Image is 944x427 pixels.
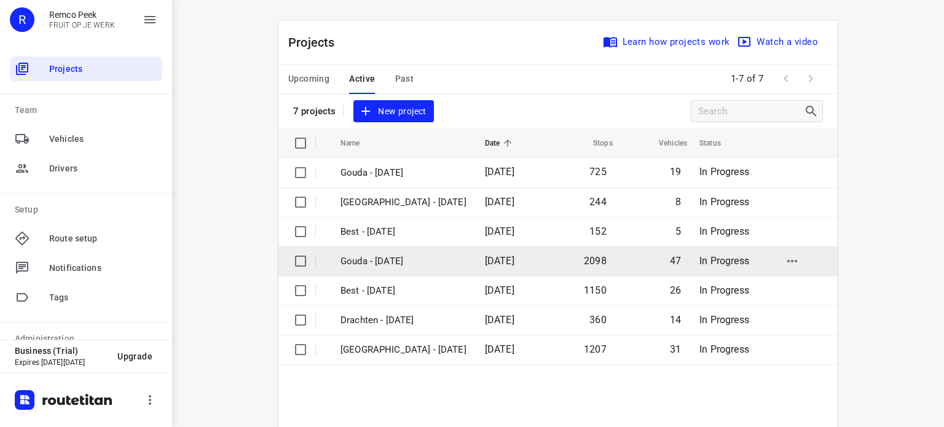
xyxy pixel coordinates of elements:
span: Vehicles [643,136,687,151]
span: In Progress [699,166,749,178]
p: Best - [DATE] [340,225,466,239]
span: 19 [670,166,681,178]
p: Expires [DATE][DATE] [15,358,108,367]
p: 7 projects [293,106,336,117]
div: Projects [10,57,162,81]
p: Business (Trial) [15,346,108,356]
span: Past [395,71,414,87]
span: 8 [675,196,681,208]
p: Gouda - [DATE] [340,166,466,180]
input: Search projects [698,102,804,121]
div: Route setup [10,226,162,251]
div: Search [804,104,822,119]
div: Vehicles [10,127,162,151]
span: New project [361,104,426,119]
span: Previous Page [774,66,798,91]
span: Route setup [49,232,157,245]
span: In Progress [699,225,749,237]
span: [DATE] [485,166,514,178]
span: In Progress [699,343,749,355]
span: [DATE] [485,314,514,326]
span: 1-7 of 7 [726,66,769,92]
button: New project [353,100,433,123]
span: [DATE] [485,255,514,267]
span: [DATE] [485,196,514,208]
p: Projects [288,33,345,52]
span: In Progress [699,196,749,208]
p: Administration [15,332,162,345]
span: 244 [589,196,607,208]
span: 26 [670,284,681,296]
button: Upgrade [108,345,162,367]
span: Upcoming [288,71,329,87]
span: 152 [589,225,607,237]
span: 1150 [584,284,607,296]
span: Tags [49,291,157,304]
span: Status [699,136,737,151]
span: Notifications [49,262,157,275]
span: 725 [589,166,607,178]
span: In Progress [699,255,749,267]
span: 31 [670,343,681,355]
span: 1207 [584,343,607,355]
span: 47 [670,255,681,267]
span: Drivers [49,162,157,175]
span: Name [340,136,376,151]
p: Best - Wednesday [340,284,466,298]
p: Drachten - Wednesday [340,313,466,327]
span: [DATE] [485,284,514,296]
span: [DATE] [485,343,514,355]
p: [GEOGRAPHIC_DATA] - [DATE] [340,195,466,210]
p: Gouda - [DATE] [340,254,466,268]
span: Upgrade [117,351,152,361]
span: In Progress [699,314,749,326]
span: 2098 [584,255,607,267]
span: Date [485,136,516,151]
div: R [10,7,34,32]
span: 14 [670,314,681,326]
span: In Progress [699,284,749,296]
div: Tags [10,285,162,310]
span: Next Page [798,66,823,91]
span: Vehicles [49,133,157,146]
span: 360 [589,314,607,326]
span: [DATE] [485,225,514,237]
p: Zwolle - Wednesday [340,343,466,357]
span: Active [349,71,375,87]
span: Stops [577,136,613,151]
span: 5 [675,225,681,237]
p: Remco Peek [49,10,115,20]
span: Projects [49,63,157,76]
p: FRUIT OP JE WERK [49,21,115,29]
p: Setup [15,203,162,216]
div: Notifications [10,256,162,280]
div: Drivers [10,156,162,181]
p: Team [15,104,162,117]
